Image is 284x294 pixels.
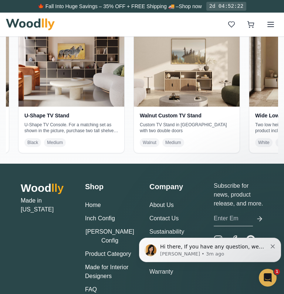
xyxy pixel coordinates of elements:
span: Medium [162,138,184,147]
h2: Wood [21,181,70,195]
span: Black [24,138,41,147]
h3: Company [149,181,199,192]
p: Made in [US_STATE] [21,196,70,214]
span: 🍁 Fall Into Huge Savings – 35% OFF + FREE Shipping 🚚 – [38,3,179,9]
a: Contact Us [149,215,179,221]
h4: U-Shape TV Stand [24,113,118,119]
button: Inch Config [85,214,115,223]
a: About Us [149,202,174,208]
p: U-Shape TV Console. For a matching set as shown in the picture, purchase two tall shelves and one... [24,122,118,134]
button: [PERSON_NAME] Config [85,227,135,245]
a: Shop now [179,3,202,9]
a: FAQ [85,286,97,293]
span: White [255,138,273,147]
p: Subscribe for news, product release, and more. [214,181,263,208]
a: Product Category [85,251,131,257]
iframe: Intercom notifications message [136,222,284,274]
span: lly [51,182,64,194]
a: Home [85,202,101,208]
a: Made for Interior Designers [85,264,128,279]
h3: Shop [85,181,135,192]
iframe: Intercom live chat [259,269,277,287]
img: U-Shape TV Stand [18,1,124,107]
span: Medium [44,138,66,147]
p: Custom TV Stand in [GEOGRAPHIC_DATA] with two double doors [140,122,234,134]
h4: Walnut Custom TV Stand [140,113,234,119]
input: Enter Email [214,211,253,226]
img: Woodlly [6,19,55,30]
span: Walnut [140,138,159,147]
span: 1 [274,269,280,275]
img: Walnut Custom TV Stand [134,1,240,107]
div: 2d 04:52:22 [206,2,246,11]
